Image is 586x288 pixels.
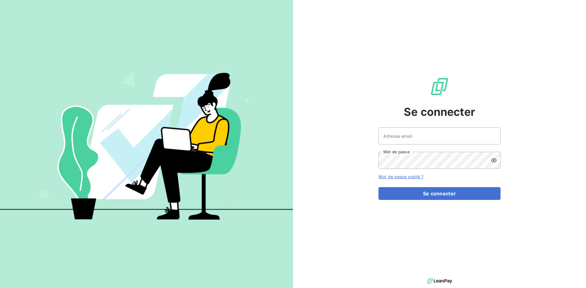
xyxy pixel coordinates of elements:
[378,187,501,200] button: Se connecter
[378,127,501,144] input: placeholder
[430,77,449,96] img: Logo LeanPay
[404,104,475,120] span: Se connecter
[378,174,423,179] a: Mot de passe oublié ?
[427,276,452,286] img: logo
